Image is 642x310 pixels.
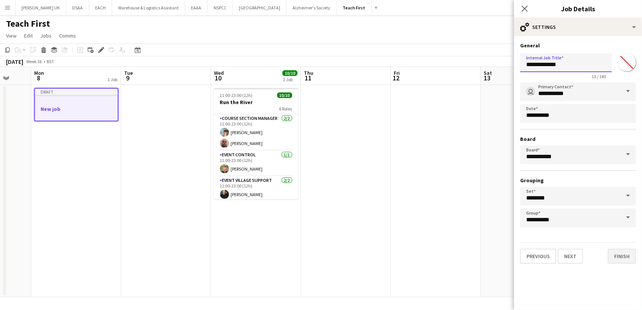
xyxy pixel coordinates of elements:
span: Comms [59,32,76,39]
button: Alzheimer's Society [287,0,337,15]
div: Draft [35,89,118,95]
span: 10/10 [277,92,292,98]
div: 1 Job [108,77,117,82]
app-job-card: DraftNew job [34,88,118,121]
span: 13 [483,74,492,82]
div: [DATE] [6,58,23,65]
span: 12 [393,74,400,82]
h3: New job [35,106,118,112]
span: Mon [34,70,44,76]
app-job-card: 11:00-23:00 (12h)10/10Run the River6 RolesCourse Section Manager2/211:00-23:00 (12h)[PERSON_NAME]... [214,88,298,199]
a: Comms [56,31,79,41]
app-card-role: Event Control1/111:00-23:00 (12h)[PERSON_NAME] [214,151,298,176]
span: 11 [303,74,313,82]
button: Finish [608,249,636,264]
div: Settings [514,18,642,36]
h1: Teach First [6,18,50,29]
span: Week 36 [25,59,44,64]
app-card-role: Course Section Manager2/211:00-23:00 (12h)[PERSON_NAME][PERSON_NAME] [214,114,298,151]
a: Edit [21,31,36,41]
button: Previous [520,249,556,264]
span: 10 [213,74,224,82]
a: Jobs [37,31,55,41]
span: 9 [123,74,133,82]
span: Wed [214,70,224,76]
span: Tue [124,70,133,76]
a: View [3,31,20,41]
span: 13 / 140 [586,74,612,79]
div: BST [47,59,54,64]
span: Jobs [40,32,52,39]
h3: Grouping [520,177,636,184]
button: [PERSON_NAME] UK [15,0,66,15]
app-card-role: Event Village Support2/211:00-23:00 (12h)[PERSON_NAME] [214,176,298,213]
span: Edit [24,32,33,39]
h3: General [520,42,636,49]
span: Thu [304,70,313,76]
span: Sat [484,70,492,76]
button: Next [558,249,583,264]
span: 8 [33,74,44,82]
button: EAAA [185,0,208,15]
h3: Run the River [214,99,298,106]
h3: Board [520,136,636,142]
span: 6 Roles [279,106,292,112]
span: 11:00-23:00 (12h) [220,92,253,98]
div: 1 Job [283,77,297,82]
span: View [6,32,17,39]
button: DSAA [66,0,89,15]
button: [GEOGRAPHIC_DATA] [233,0,287,15]
button: EACH [89,0,112,15]
button: NSPCC [208,0,233,15]
span: 10/10 [282,70,297,76]
span: Fri [394,70,400,76]
button: Warehouse & Logistics Assistant [112,0,185,15]
h3: Job Details [514,4,642,14]
button: Teach First [337,0,372,15]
